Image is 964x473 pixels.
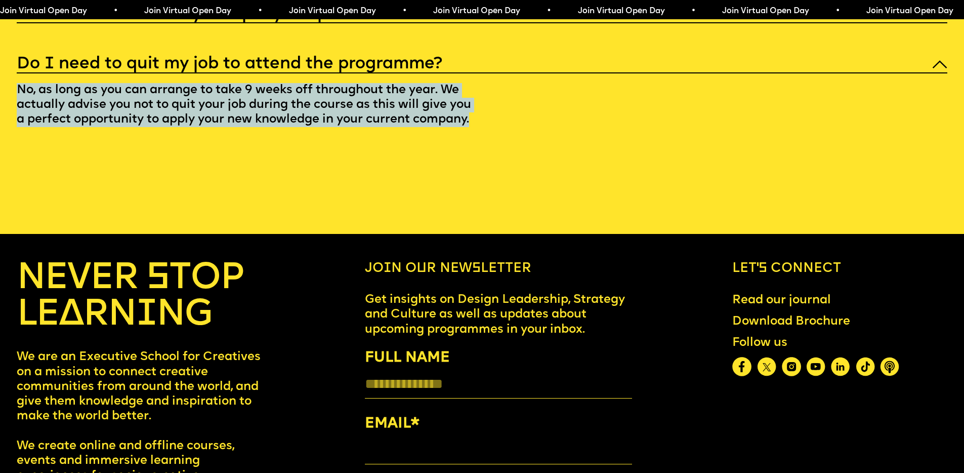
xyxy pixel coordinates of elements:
[258,7,262,15] span: •
[17,73,502,140] p: No, as long as you can arrange to take 9 weeks off throughout the year. We actually advise you no...
[113,7,118,15] span: •
[365,347,632,370] label: FULL NAME
[365,261,632,277] h6: Join our newsletter
[726,308,857,336] a: Download Brochure
[732,336,899,350] div: Follow us
[726,287,837,314] a: Read our journal
[402,7,407,15] span: •
[732,261,947,277] h6: Let’s connect
[17,261,264,334] h4: NEVER STOP LEARNING
[17,59,442,69] h5: Do I need to quit my job to attend the programme?
[365,293,632,337] p: Get insights on Design Leadership, Strategy and Culture as well as updates about upcoming program...
[365,413,632,436] label: EMAIL
[691,7,696,15] span: •
[547,7,551,15] span: •
[835,7,840,15] span: •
